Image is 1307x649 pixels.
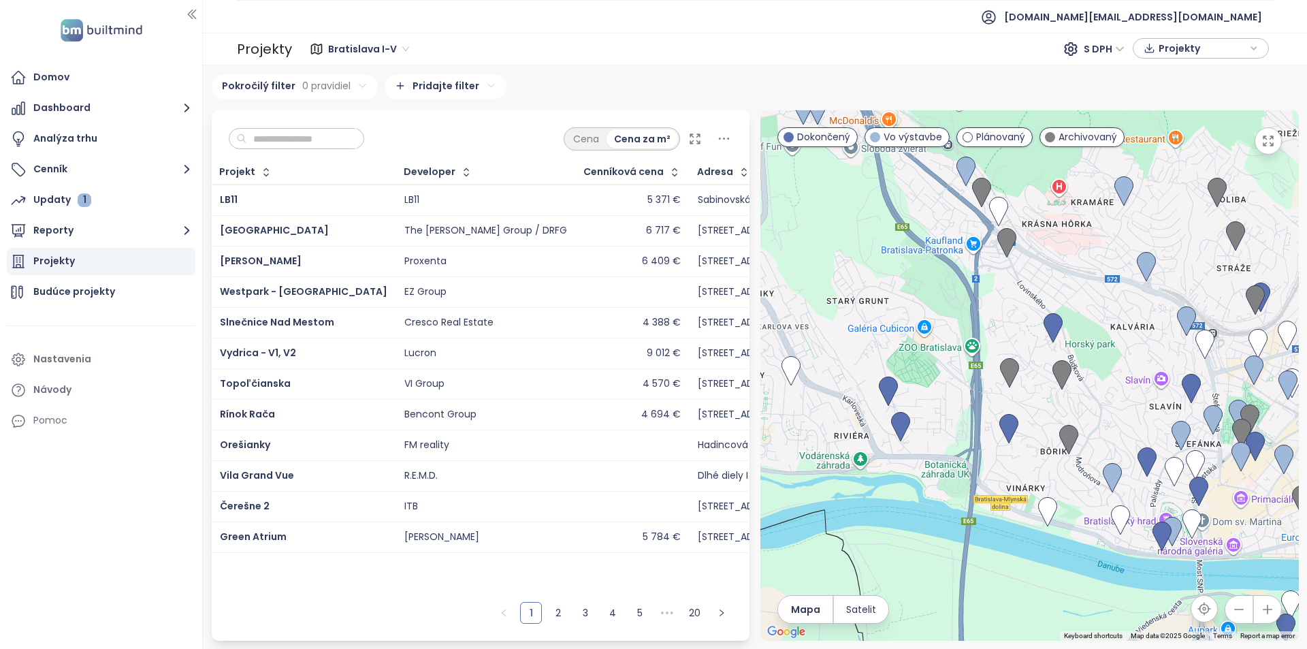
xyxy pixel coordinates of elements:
div: [STREET_ADDRESS] [698,225,786,237]
button: Reporty [7,217,195,244]
a: Rínok Rača [220,407,275,421]
div: 9 012 € [647,347,681,360]
div: Nastavenia [33,351,91,368]
div: Analýza trhu [33,130,97,147]
div: VI Group [404,378,445,390]
div: Návody [33,381,71,398]
div: Cresco Real Estate [404,317,494,329]
span: Projekty [1159,38,1246,59]
button: Keyboard shortcuts [1064,631,1123,641]
div: Budúce projekty [33,283,115,300]
span: Plánovaný [976,129,1025,144]
div: Cenníková cena [583,168,664,176]
div: 4 570 € [643,378,681,390]
div: Adresa [697,168,733,176]
li: Nasledujúca strana [711,602,732,624]
button: right [711,602,732,624]
a: Vila Grand Vue [220,469,294,482]
a: Budúce projekty [7,279,195,306]
img: Google [764,623,809,641]
span: Mapa [791,602,820,617]
span: Satelit [846,602,876,617]
div: [STREET_ADDRESS] Bystrica [698,286,826,298]
button: Satelit [834,596,888,623]
div: Hadincová 6, 841 06 Záhorská [GEOGRAPHIC_DATA], [GEOGRAPHIC_DATA] [698,439,1046,452]
span: Bratislava I-V [328,39,409,59]
div: [STREET_ADDRESS] [698,347,786,360]
a: Čerešne 2 [220,499,270,513]
div: 6 409 € [642,255,681,268]
a: 5 [630,603,650,623]
div: Pomoc [7,407,195,434]
a: [GEOGRAPHIC_DATA] [220,223,329,237]
div: R.E.M.D. [404,470,438,482]
span: Archivovaný [1059,129,1117,144]
div: [STREET_ADDRESS] [698,409,786,421]
div: Bencont Group [404,409,477,421]
span: Green Atrium [220,530,287,543]
span: Dokončený [797,129,850,144]
span: Map data ©2025 Google [1131,632,1205,639]
div: Domov [33,69,69,86]
a: Analýza trhu [7,125,195,153]
a: Open this area in Google Maps (opens a new window) [764,623,809,641]
a: Topoľčianska [220,377,291,390]
div: Projekt [219,168,255,176]
div: Projekty [237,35,292,63]
div: Cena [566,129,607,148]
li: 2 [547,602,569,624]
li: 4 [602,602,624,624]
span: S DPH [1084,39,1125,59]
span: right [717,609,726,617]
li: 3 [575,602,596,624]
div: Projekty [33,253,75,270]
div: button [1140,38,1261,59]
a: Orešianky [220,438,270,452]
div: 5 784 € [643,531,681,543]
div: Cena za m² [607,129,678,148]
div: 6 717 € [646,225,681,237]
span: 0 pravidiel [302,78,351,93]
div: Dlhé diely I 3244/74, 841 04 [GEOGRAPHIC_DATA], [GEOGRAPHIC_DATA] [698,470,1037,482]
div: Updaty [33,191,91,208]
li: Nasledujúcich 5 strán [656,602,678,624]
div: Sabinovská 1948/15, 821 03 [GEOGRAPHIC_DATA], [GEOGRAPHIC_DATA] [698,194,1029,206]
div: The [PERSON_NAME] Group / DRFG [404,225,567,237]
span: ••• [656,602,678,624]
div: 5 371 € [647,194,681,206]
button: Mapa [778,596,833,623]
a: Projekty [7,248,195,275]
a: 20 [684,603,705,623]
button: Cenník [7,156,195,183]
div: 4 388 € [643,317,681,329]
a: Nastavenia [7,346,195,373]
a: 2 [548,603,568,623]
div: [STREET_ADDRESS] [698,378,786,390]
button: left [493,602,515,624]
div: LB11 [404,194,419,206]
div: Pokročilý filter [212,74,378,99]
span: Vydrica - V1, V2 [220,346,296,360]
a: 4 [602,603,623,623]
a: Updaty 1 [7,187,195,214]
img: logo [57,16,146,44]
div: FM reality [404,439,449,452]
div: [STREET_ADDRESS] [698,531,786,543]
div: [STREET_ADDRESS] [698,501,786,513]
a: Westpark - [GEOGRAPHIC_DATA] [220,285,387,298]
div: [PERSON_NAME] [404,531,479,543]
div: 1 [78,193,91,207]
a: LB11 [220,193,238,206]
a: Report a map error [1240,632,1295,639]
span: [DOMAIN_NAME][EMAIL_ADDRESS][DOMAIN_NAME] [1004,1,1262,33]
div: Developer [404,168,455,176]
a: [PERSON_NAME] [220,254,302,268]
